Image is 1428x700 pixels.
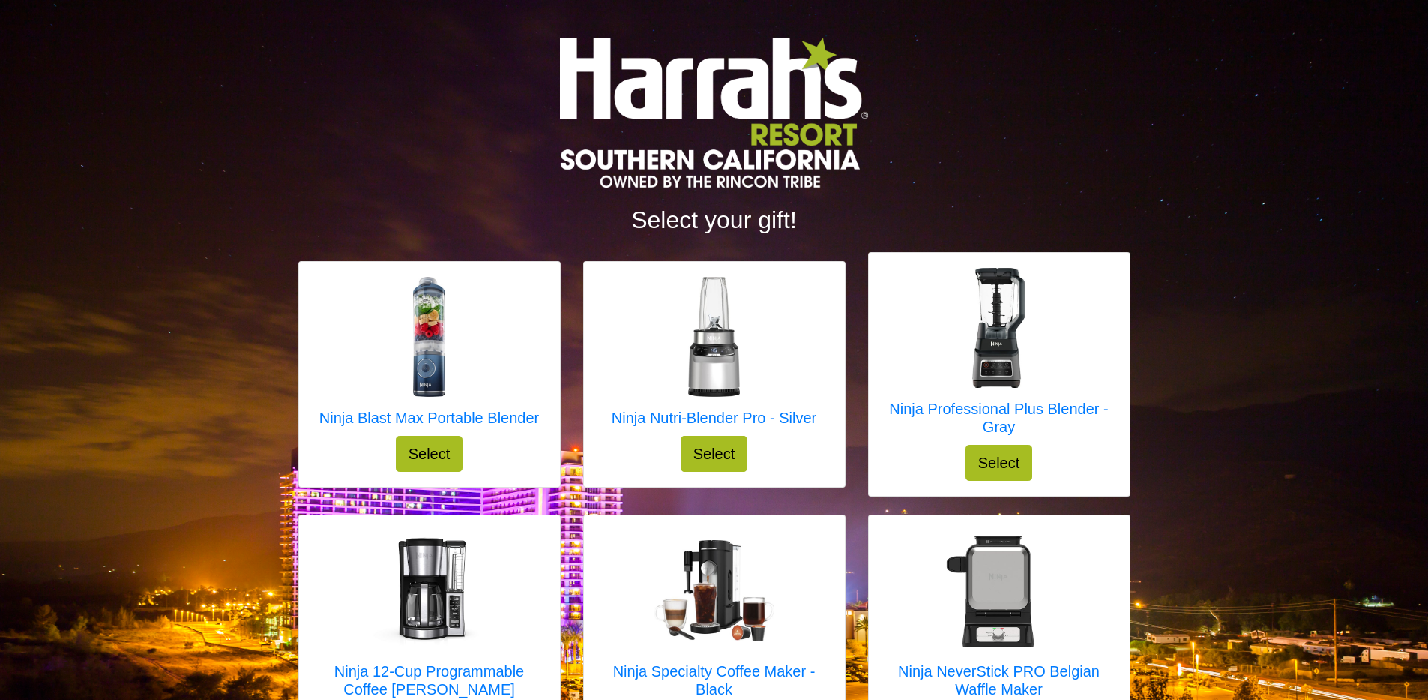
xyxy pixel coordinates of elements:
[612,409,816,427] h5: Ninja Nutri-Blender Pro - Silver
[681,436,748,472] button: Select
[654,277,774,397] img: Ninja Nutri-Blender Pro - Silver
[599,662,830,698] h5: Ninja Specialty Coffee Maker - Black
[319,409,539,427] h5: Ninja Blast Max Portable Blender
[319,277,539,436] a: Ninja Blast Max Portable Blender Ninja Blast Max Portable Blender
[396,436,463,472] button: Select
[314,662,545,698] h5: Ninja 12-Cup Programmable Coffee [PERSON_NAME]
[560,38,867,188] img: Logo
[369,277,489,397] img: Ninja Blast Max Portable Blender
[884,400,1115,436] h5: Ninja Professional Plus Blender - Gray
[939,268,1059,388] img: Ninja Professional Plus Blender - Gray
[939,530,1059,650] img: Ninja NeverStick PRO Belgian Waffle Maker
[370,530,489,650] img: Ninja 12-Cup Programmable Coffee Brewer
[884,662,1115,698] h5: Ninja NeverStick PRO Belgian Waffle Maker
[612,277,816,436] a: Ninja Nutri-Blender Pro - Silver Ninja Nutri-Blender Pro - Silver
[884,268,1115,445] a: Ninja Professional Plus Blender - Gray Ninja Professional Plus Blender - Gray
[298,206,1130,234] h2: Select your gift!
[965,445,1033,481] button: Select
[654,540,774,642] img: Ninja Specialty Coffee Maker - Black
